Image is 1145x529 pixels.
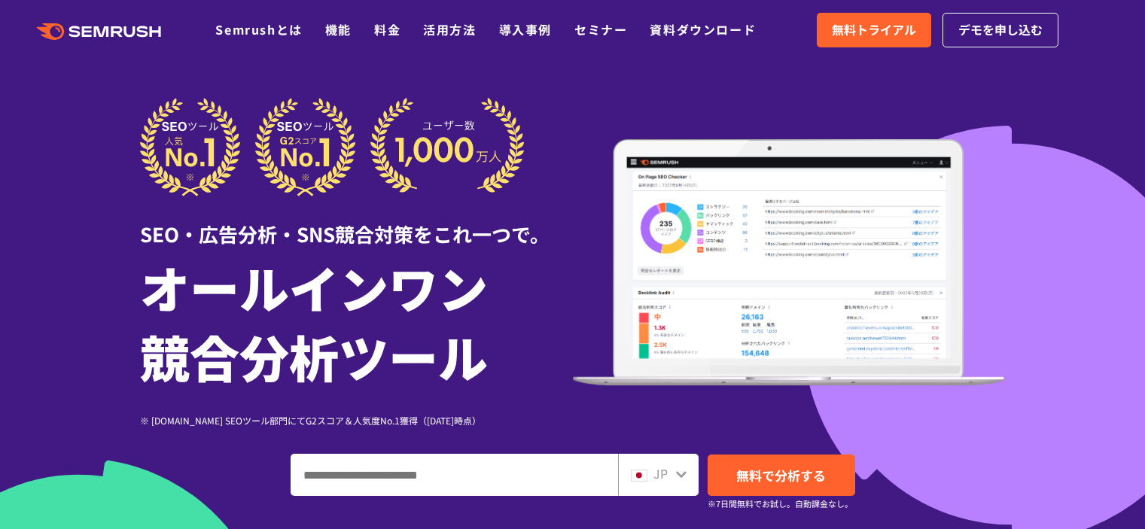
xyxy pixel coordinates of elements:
a: 導入事例 [499,20,552,38]
h1: オールインワン 競合分析ツール [140,252,573,391]
a: Semrushとは [215,20,302,38]
a: デモを申し込む [942,13,1058,47]
span: JP [653,464,668,482]
a: 無料で分析する [708,455,855,496]
a: 機能 [325,20,352,38]
span: 無料トライアル [832,20,916,40]
span: 無料で分析する [736,466,826,485]
a: 無料トライアル [817,13,931,47]
a: 活用方法 [423,20,476,38]
div: SEO・広告分析・SNS競合対策をこれ一つで。 [140,196,573,248]
a: 料金 [374,20,400,38]
input: ドメイン、キーワードまたはURLを入力してください [291,455,617,495]
small: ※7日間無料でお試し。自動課金なし。 [708,497,853,511]
a: セミナー [574,20,627,38]
div: ※ [DOMAIN_NAME] SEOツール部門にてG2スコア＆人気度No.1獲得（[DATE]時点） [140,413,573,427]
span: デモを申し込む [958,20,1043,40]
a: 資料ダウンロード [650,20,756,38]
